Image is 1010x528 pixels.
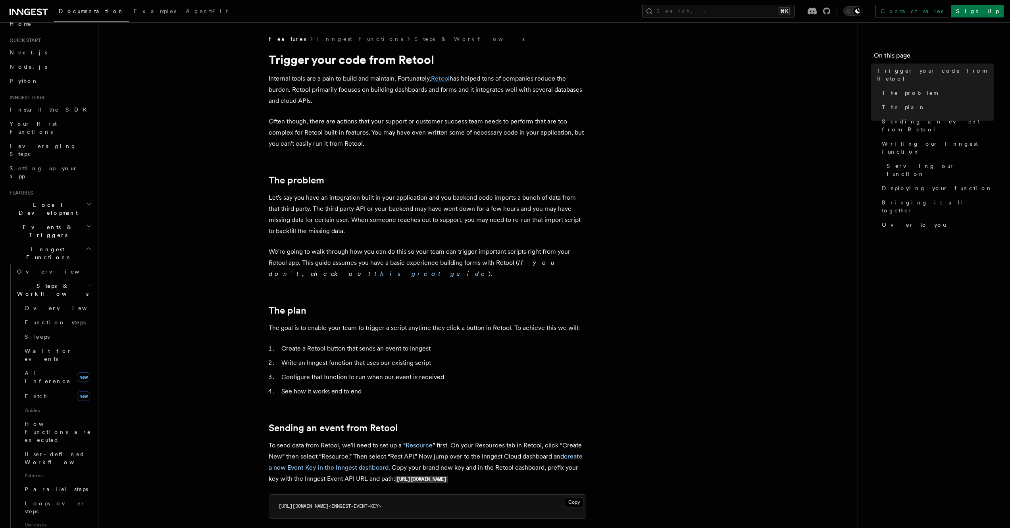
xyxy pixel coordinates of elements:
button: Search...⌘K [642,5,795,17]
a: Retool [431,75,450,82]
a: Sign Up [951,5,1004,17]
li: See how it works end to end [279,386,586,397]
a: Leveraging Steps [6,139,93,161]
span: [URL][DOMAIN_NAME]<INNGEST-EVENT-KEY> [279,503,381,509]
a: Sending an event from Retool [879,114,994,137]
a: Resource [406,441,433,449]
a: Node.js [6,60,93,74]
span: Overview [25,305,106,311]
span: Node.js [10,64,47,70]
a: Writing our Inngest function [879,137,994,159]
span: Quick start [6,37,41,44]
p: To send data from Retool, we'll need to set up a “ ” first. On your Resources tab in Retool, clic... [269,440,586,485]
span: Inngest Functions [6,245,86,261]
a: Overview [14,264,93,279]
a: Parallel steps [21,482,93,496]
p: Often though, there are actions that your support or customer success team needs to perform that ... [269,116,586,149]
a: Examples [129,2,181,21]
span: Guides [21,404,93,417]
a: Over to you [879,218,994,232]
a: Your first Functions [6,117,93,139]
span: new [77,391,90,401]
span: AI Inference [25,370,71,384]
a: The plan [269,305,306,316]
span: Leveraging Steps [10,143,77,157]
button: Local Development [6,198,93,220]
p: Internal tools are a pain to build and maintain. Fortunately, has helped tons of companies reduce... [269,73,586,106]
h1: Trigger your code from Retool [269,52,586,67]
span: new [77,372,90,382]
a: Inngest Functions [317,35,403,43]
span: Loops over steps [25,500,85,515]
button: Steps & Workflows [14,279,93,301]
span: Writing our Inngest function [882,140,994,156]
span: Steps & Workflows [14,282,88,298]
span: The problem [882,89,937,97]
a: Deploying your function [879,181,994,195]
a: Install the SDK [6,102,93,117]
span: AgentKit [186,8,228,14]
span: Examples [134,8,176,14]
a: Home [6,17,93,31]
a: Contact sales [875,5,948,17]
span: Fetch [25,393,48,399]
span: The plan [882,103,925,111]
span: Wait for events [25,348,72,362]
a: Function steps [21,315,93,330]
a: Bringing it all together [879,195,994,218]
button: Toggle dark mode [843,6,862,16]
p: Let's say you have an integration built in your application and you backend code imports a bunch ... [269,192,586,237]
a: Overview [21,301,93,315]
li: Create a Retool button that sends an event to Inngest [279,343,586,354]
span: Sleeps [25,333,50,340]
span: Home [10,20,32,28]
p: The goal is to enable your team to trigger a script anytime they click a button in Retool. To ach... [269,322,586,333]
span: How Functions are executed [25,421,91,443]
a: AI Inferencenew [21,366,93,388]
span: Install the SDK [10,106,92,113]
button: Inngest Functions [6,242,93,264]
a: AgentKit [181,2,233,21]
span: User-defined Workflows [25,451,96,465]
span: Over to you [882,221,946,229]
span: Your first Functions [10,121,57,135]
a: Wait for events [21,344,93,366]
button: Events & Triggers [6,220,93,242]
span: Deploying your function [882,184,993,192]
a: Sleeps [21,330,93,344]
li: Configure that function to run when our event is received [279,372,586,383]
kbd: ⌘K [779,7,790,15]
span: Python [10,78,38,84]
a: Steps & Workflows [414,35,525,43]
a: The problem [879,86,994,100]
span: Function steps [25,319,86,326]
span: Bringing it all together [882,198,994,214]
a: The plan [879,100,994,114]
a: Next.js [6,45,93,60]
code: [URL][DOMAIN_NAME] [395,476,448,483]
li: Write an Inngest function that uses our existing script [279,357,586,368]
span: Sending an event from Retool [882,118,994,133]
span: Overview [17,268,99,275]
a: Python [6,74,93,88]
span: Events & Triggers [6,223,87,239]
button: Copy [565,497,583,507]
span: Next.js [10,49,47,56]
a: Serving our function [883,159,994,181]
a: How Functions are executed [21,417,93,447]
span: Trigger your code from Retool [877,67,994,83]
span: Patterns [21,469,93,482]
a: User-defined Workflows [21,447,93,469]
span: Documentation [59,8,124,14]
span: Serving our function [887,162,994,178]
a: this great guide [374,270,489,277]
a: The problem [269,175,324,186]
a: Setting up your app [6,161,93,183]
span: Features [6,190,33,196]
span: Setting up your app [10,165,78,179]
span: Parallel steps [25,486,88,492]
a: Documentation [54,2,129,22]
span: Features [269,35,306,43]
a: Fetchnew [21,388,93,404]
a: Sending an event from Retool [269,422,398,434]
